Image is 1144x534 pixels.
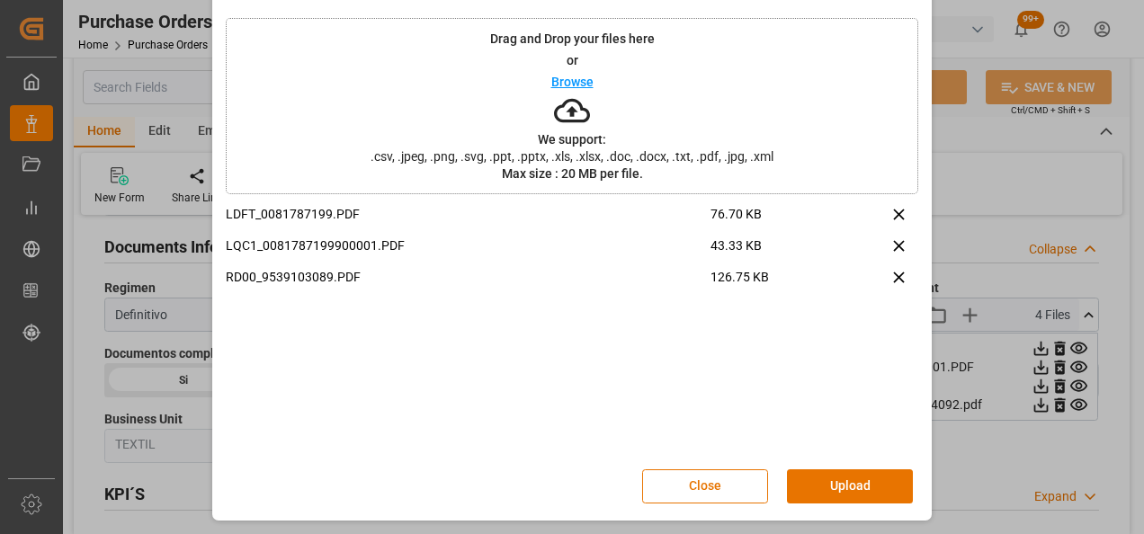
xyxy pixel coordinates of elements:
[567,54,578,67] p: or
[226,268,711,287] p: RD00_9539103089.PDF
[642,469,768,503] button: Close
[711,268,833,299] span: 126.75 KB
[226,18,918,194] div: Drag and Drop your files hereorBrowseWe support:.csv, .jpeg, .png, .svg, .ppt, .pptx, .xls, .xlsx...
[490,32,655,45] p: Drag and Drop your files here
[711,205,833,236] span: 76.70 KB
[711,236,833,268] span: 43.33 KB
[359,150,785,163] span: .csv, .jpeg, .png, .svg, .ppt, .pptx, .xls, .xlsx, .doc, .docx, .txt, .pdf, .jpg, .xml
[538,133,606,146] p: We support:
[226,205,711,224] p: LDFT_0081787199.PDF
[226,236,711,255] p: LQC1_0081787199900001.PDF
[502,167,643,180] p: Max size : 20 MB per file.
[787,469,913,503] button: Upload
[551,76,594,88] p: Browse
